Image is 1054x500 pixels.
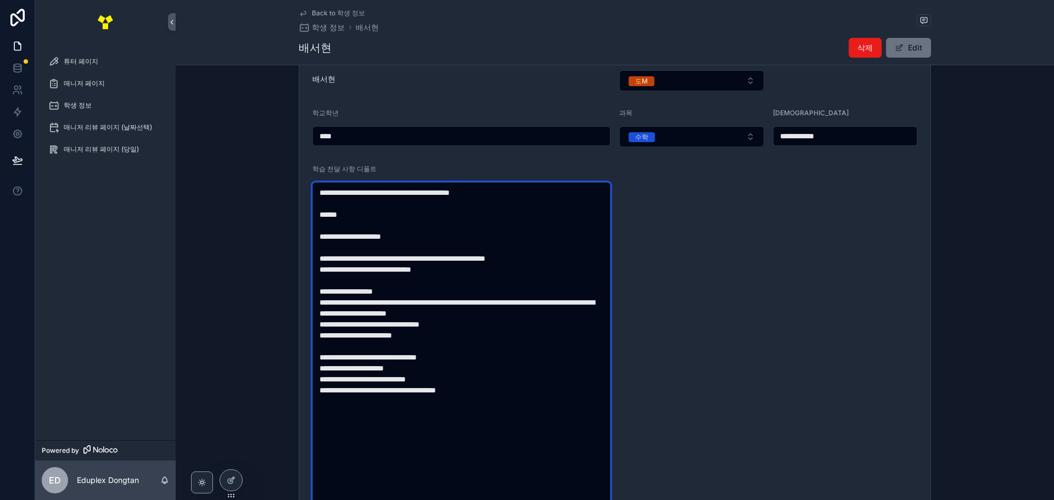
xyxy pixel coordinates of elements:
[773,109,849,117] span: [DEMOGRAPHIC_DATA]
[312,74,610,85] span: 배서현
[42,446,79,455] span: Powered by
[635,132,648,142] div: 수학
[42,74,169,93] a: 매니저 페이지
[619,70,764,91] button: Select Button
[356,22,379,33] a: 배서현
[49,474,61,487] span: ED
[64,145,139,154] span: 매니저 리뷰 페이지 (당일)
[312,109,339,117] span: 학교학년
[886,38,931,58] button: Edit
[42,95,169,115] a: 학생 정보
[64,57,98,66] span: 튜터 페이지
[619,109,632,117] span: 과목
[312,22,345,33] span: 학생 정보
[312,9,365,18] span: Back to 학생 정보
[312,165,377,173] span: 학습 전달 사항 디폴트
[77,475,139,486] p: Eduplex Dongtan
[635,76,648,86] div: 도M
[64,101,92,110] span: 학생 정보
[299,9,365,18] a: Back to 학생 정보
[42,52,169,71] a: 튜터 페이지
[42,117,169,137] a: 매니저 리뷰 페이지 (날짜선택)
[64,123,152,132] span: 매니저 리뷰 페이지 (날짜선택)
[42,139,169,159] a: 매니저 리뷰 페이지 (당일)
[64,79,105,88] span: 매니저 페이지
[299,40,332,55] h1: 배서현
[857,42,873,53] span: 삭제
[35,440,176,460] a: Powered by
[849,38,882,58] button: 삭제
[619,126,764,147] button: Select Button
[97,13,114,31] img: App logo
[299,22,345,33] a: 학생 정보
[35,44,176,173] div: scrollable content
